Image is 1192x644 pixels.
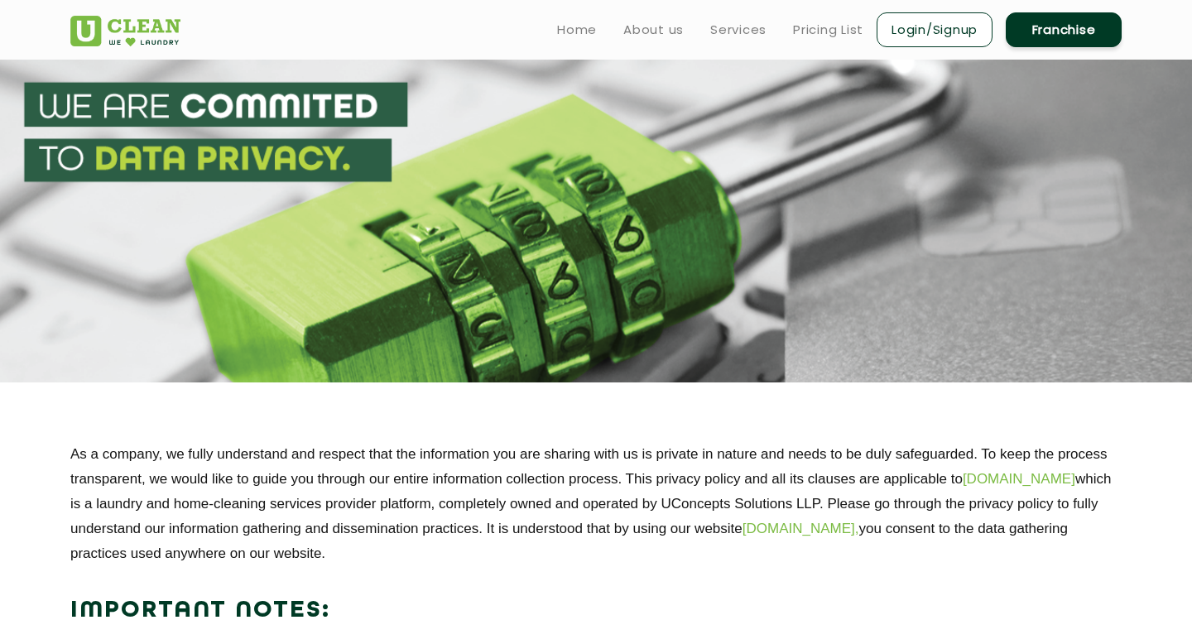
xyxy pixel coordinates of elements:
[70,16,180,46] img: UClean Laundry and Dry Cleaning
[623,20,684,40] a: About us
[963,467,1075,492] a: [DOMAIN_NAME]
[557,20,597,40] a: Home
[70,442,1122,566] p: As a company, we fully understand and respect that the information you are sharing with us is pri...
[1006,12,1122,47] a: Franchise
[793,20,863,40] a: Pricing List
[710,20,767,40] a: Services
[877,12,993,47] a: Login/Signup
[70,591,1122,631] h2: Important Notes:
[743,517,859,541] a: [DOMAIN_NAME],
